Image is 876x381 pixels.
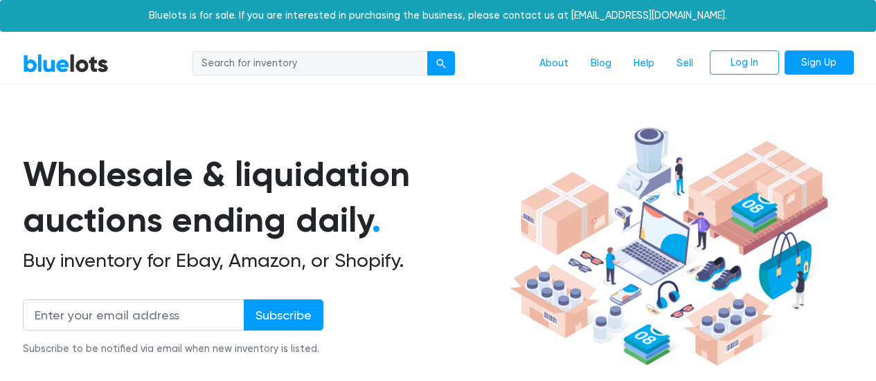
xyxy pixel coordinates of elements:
[505,121,833,373] img: hero-ee84e7d0318cb26816c560f6b4441b76977f77a177738b4e94f68c95b2b83dbb.png
[710,50,779,75] a: Log In
[23,342,323,357] div: Subscribe to be notified via email when new inventory is listed.
[23,299,244,331] input: Enter your email address
[665,50,704,77] a: Sell
[23,53,109,73] a: BlueLots
[23,151,505,243] h1: Wholesale & liquidation auctions ending daily
[372,199,381,241] span: .
[580,50,623,77] a: Blog
[244,299,323,331] input: Subscribe
[528,50,580,77] a: About
[193,51,428,76] input: Search for inventory
[23,249,505,272] h2: Buy inventory for Ebay, Amazon, or Shopify.
[623,50,665,77] a: Help
[785,50,854,75] a: Sign Up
